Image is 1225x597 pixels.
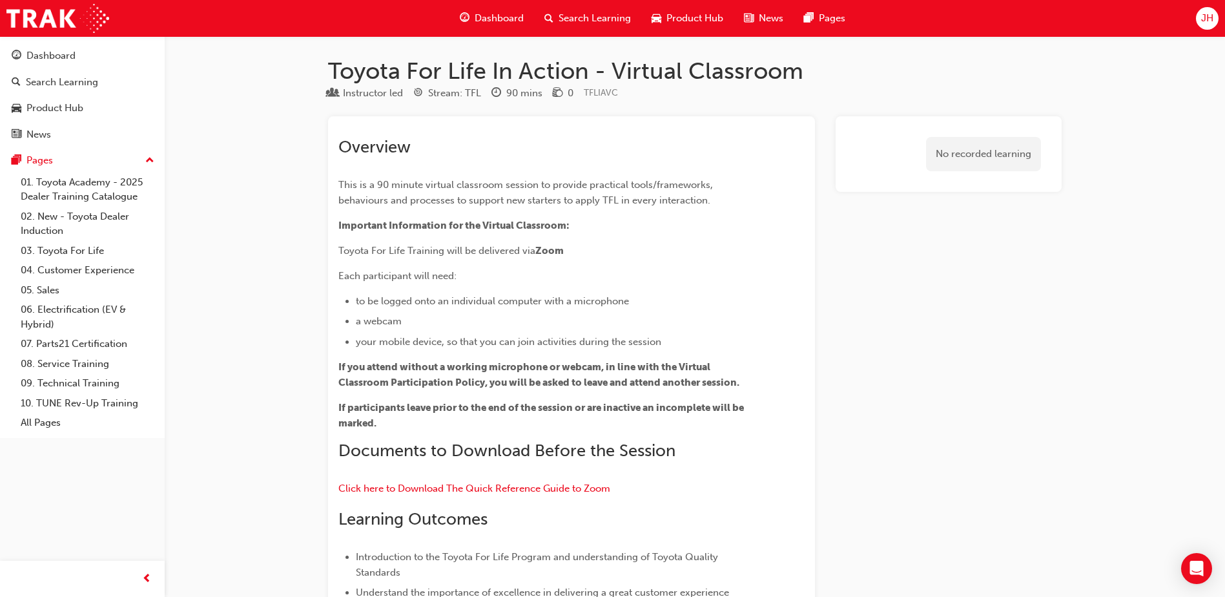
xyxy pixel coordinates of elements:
button: JH [1196,7,1219,30]
div: News [26,127,51,142]
span: clock-icon [491,88,501,99]
div: Product Hub [26,101,83,116]
span: Overview [338,137,411,157]
span: Introduction to the Toyota For Life Program and understanding of Toyota Quality Standards [356,551,721,578]
span: If participants leave prior to the end of the session or are inactive an incomplete will be marked. [338,402,746,429]
a: car-iconProduct Hub [641,5,734,32]
a: news-iconNews [734,5,794,32]
span: Important Information for the Virtual Classroom: [338,220,570,231]
a: 02. New - Toyota Dealer Induction [15,207,160,241]
a: All Pages [15,413,160,433]
span: to be logged onto an individual computer with a microphone [356,295,629,307]
a: 05. Sales [15,280,160,300]
a: Dashboard [5,44,160,68]
a: 06. Electrification (EV & Hybrid) [15,300,160,334]
a: search-iconSearch Learning [534,5,641,32]
a: 04. Customer Experience [15,260,160,280]
span: search-icon [12,77,21,89]
div: 90 mins [506,86,542,101]
span: Learning Outcomes [338,509,488,529]
span: Learning resource code [584,87,618,98]
a: pages-iconPages [794,5,856,32]
a: 08. Service Training [15,354,160,374]
span: Documents to Download Before the Session [338,441,675,461]
div: Dashboard [26,48,76,63]
div: Price [553,85,573,101]
span: If you attend without a working microphone or webcam, in line with the Virtual Classroom Particip... [338,361,739,388]
span: up-icon [145,152,154,169]
span: prev-icon [142,571,152,587]
span: news-icon [12,129,21,141]
div: Stream [413,85,481,101]
a: 10. TUNE Rev-Up Training [15,393,160,414]
span: target-icon [413,88,423,99]
a: 07. Parts21 Certification [15,334,160,354]
span: Product Hub [666,11,723,26]
span: pages-icon [12,155,21,167]
span: a webcam [356,315,402,327]
h1: Toyota For Life In Action - Virtual Classroom [328,57,1062,85]
span: your mobile device, so that you can join activities during the session [356,336,661,348]
span: Dashboard [475,11,524,26]
span: Toyota For Life Training will be delivered via [338,245,535,257]
a: 09. Technical Training [15,373,160,393]
img: Trak [6,4,109,33]
a: News [5,123,160,147]
div: No recorded learning [926,137,1041,171]
span: car-icon [12,103,21,114]
span: pages-icon [804,10,814,26]
a: Click here to Download The Quick Reference Guide to Zoom [338,483,610,494]
span: JH [1201,11,1213,26]
a: guage-iconDashboard [449,5,534,32]
span: Pages [819,11,845,26]
span: guage-icon [460,10,469,26]
a: 01. Toyota Academy - 2025 Dealer Training Catalogue [15,173,160,207]
span: money-icon [553,88,562,99]
div: Pages [26,153,53,168]
div: Search Learning [26,75,98,90]
span: Search Learning [559,11,631,26]
span: car-icon [652,10,661,26]
span: News [759,11,783,26]
a: Product Hub [5,96,160,120]
button: Pages [5,149,160,173]
div: 0 [568,86,573,101]
div: Open Intercom Messenger [1181,553,1212,584]
span: guage-icon [12,50,21,62]
div: Type [328,85,403,101]
div: Stream: TFL [428,86,481,101]
button: DashboardSearch LearningProduct HubNews [5,41,160,149]
div: Duration [491,85,542,101]
span: learningResourceType_INSTRUCTOR_LED-icon [328,88,338,99]
span: search-icon [544,10,553,26]
a: 03. Toyota For Life [15,241,160,261]
a: Search Learning [5,70,160,94]
span: news-icon [744,10,754,26]
span: Zoom [535,245,564,257]
span: This is a 90 minute virtual classroom session to provide practical tools/frameworks, behaviours a... [338,179,715,206]
div: Instructor led [343,86,403,101]
span: Each participant will need: [338,270,457,282]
